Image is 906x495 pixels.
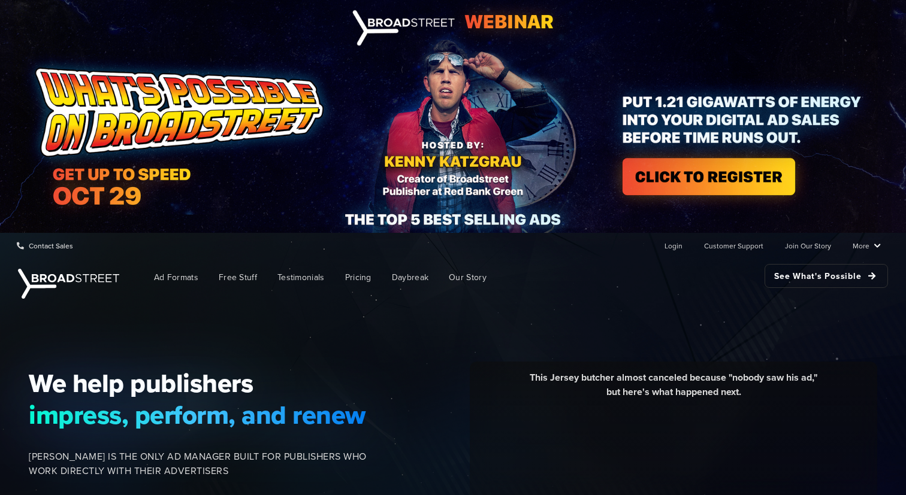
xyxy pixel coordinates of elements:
a: Daybreak [383,264,437,291]
a: More [853,233,881,257]
span: Free Stuff [219,271,257,284]
a: Join Our Story [785,233,831,257]
span: Pricing [345,271,372,284]
span: [PERSON_NAME] IS THE ONLY AD MANAGER BUILT FOR PUBLISHERS WHO WORK DIRECTLY WITH THEIR ADVERTISERS [29,450,367,478]
a: Ad Formats [145,264,207,291]
a: See What's Possible [765,264,888,288]
a: Free Stuff [210,264,266,291]
nav: Main [126,258,888,297]
a: Testimonials [268,264,334,291]
a: Our Story [440,264,496,291]
span: Testimonials [277,271,325,284]
span: Our Story [449,271,487,284]
span: impress, perform, and renew [29,399,367,430]
a: Login [665,233,682,257]
div: This Jersey butcher almost canceled because "nobody saw his ad," but here's what happened next. [479,371,868,408]
img: Broadstreet | The Ad Manager for Small Publishers [18,269,119,299]
a: Pricing [336,264,380,291]
span: We help publishers [29,368,367,399]
a: Contact Sales [17,233,73,257]
span: Daybreak [392,271,428,284]
span: Ad Formats [154,271,198,284]
a: Customer Support [704,233,763,257]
